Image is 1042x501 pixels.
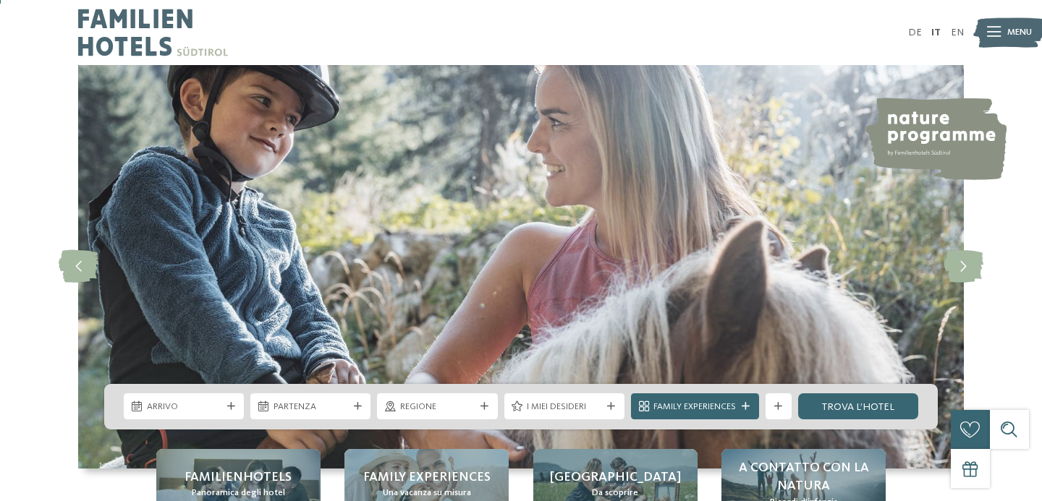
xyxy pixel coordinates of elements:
a: trova l’hotel [798,393,918,419]
span: [GEOGRAPHIC_DATA] [550,468,681,487]
span: Regione [400,401,475,414]
span: Familienhotels [185,468,292,487]
a: DE [908,27,922,38]
a: IT [931,27,941,38]
span: Panoramica degli hotel [192,487,285,500]
span: Family experiences [363,468,491,487]
span: A contatto con la natura [734,459,873,495]
a: EN [951,27,964,38]
span: Una vacanza su misura [383,487,471,500]
span: Partenza [274,401,348,414]
span: Menu [1007,26,1032,39]
span: I miei desideri [527,401,601,414]
span: Da scoprire [592,487,638,500]
img: Family hotel Alto Adige: the happy family places! [78,65,964,468]
span: Arrivo [147,401,221,414]
span: Family Experiences [653,401,736,414]
img: nature programme by Familienhotels Südtirol [863,98,1007,180]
